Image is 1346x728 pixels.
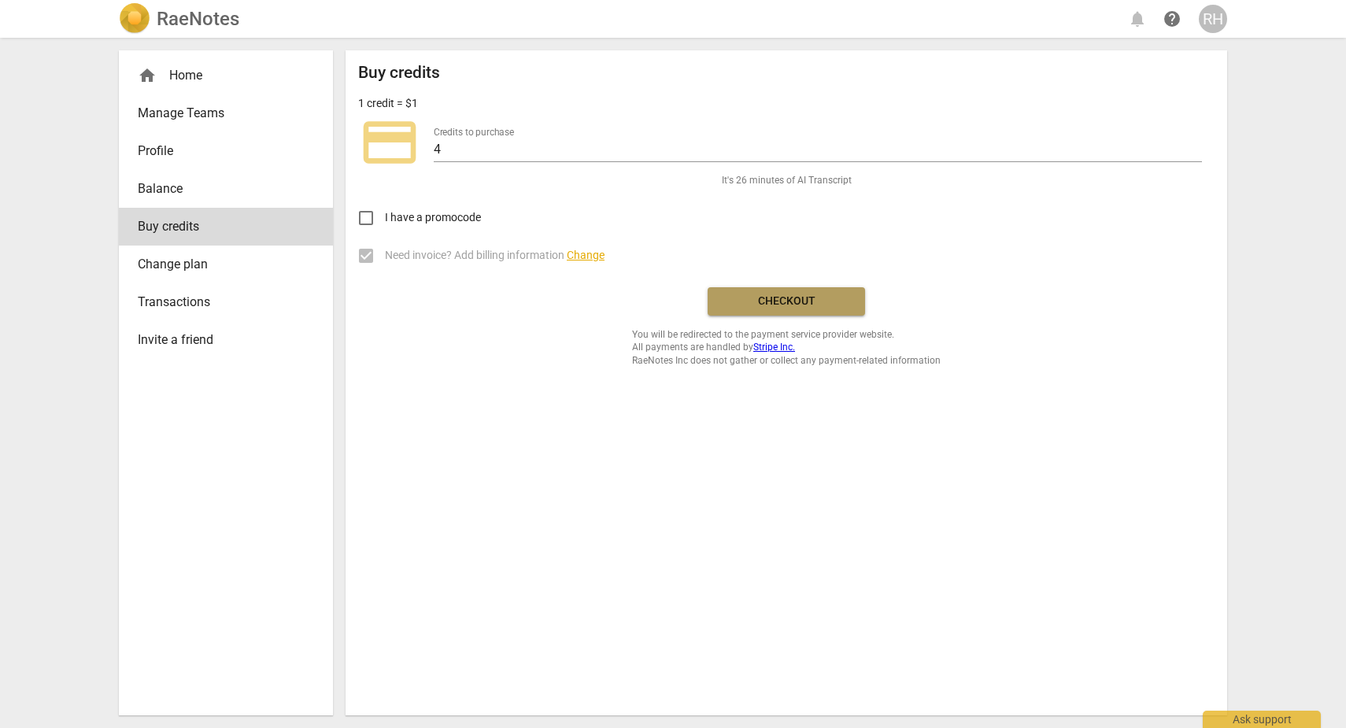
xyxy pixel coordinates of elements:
span: Balance [138,179,301,198]
label: Credits to purchase [434,127,514,137]
span: Manage Teams [138,104,301,123]
a: Manage Teams [119,94,333,132]
span: Buy credits [138,217,301,236]
a: Balance [119,170,333,208]
a: Change plan [119,246,333,283]
span: help [1163,9,1181,28]
button: RH [1199,5,1227,33]
span: credit_card [358,111,421,174]
h2: RaeNotes [157,8,239,30]
span: Change plan [138,255,301,274]
a: LogoRaeNotes [119,3,239,35]
span: I have a promocode [385,209,481,226]
button: Checkout [708,287,865,316]
a: Invite a friend [119,321,333,359]
div: Ask support [1203,711,1321,728]
img: Logo [119,3,150,35]
div: Home [119,57,333,94]
span: Checkout [720,294,852,309]
span: Transactions [138,293,301,312]
span: Need invoice? Add billing information [385,247,605,264]
span: Invite a friend [138,331,301,349]
span: It's 26 minutes of AI Transcript [722,174,852,187]
span: Change [567,249,605,261]
a: Transactions [119,283,333,321]
a: Stripe Inc. [753,342,795,353]
h2: Buy credits [358,63,440,83]
span: home [138,66,157,85]
div: Home [138,66,301,85]
a: Help [1158,5,1186,33]
p: 1 credit = $1 [358,95,418,112]
a: Profile [119,132,333,170]
a: Buy credits [119,208,333,246]
span: Profile [138,142,301,161]
span: You will be redirected to the payment service provider website. All payments are handled by RaeNo... [632,328,941,368]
